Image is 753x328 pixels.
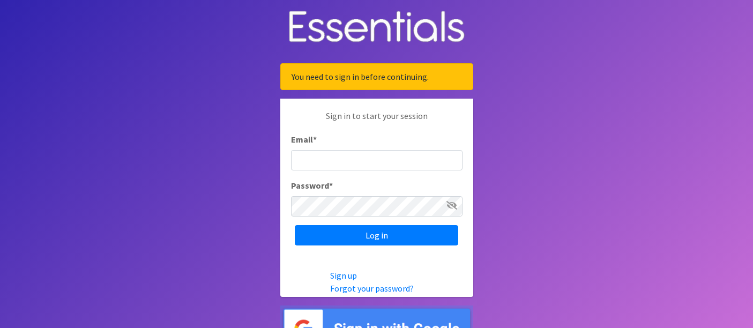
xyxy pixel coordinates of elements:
abbr: required [313,134,317,145]
p: Sign in to start your session [291,109,463,133]
abbr: required [329,180,333,191]
a: Forgot your password? [330,283,414,294]
a: Sign up [330,270,357,281]
input: Log in [295,225,458,245]
label: Email [291,133,317,146]
div: You need to sign in before continuing. [280,63,473,90]
label: Password [291,179,333,192]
